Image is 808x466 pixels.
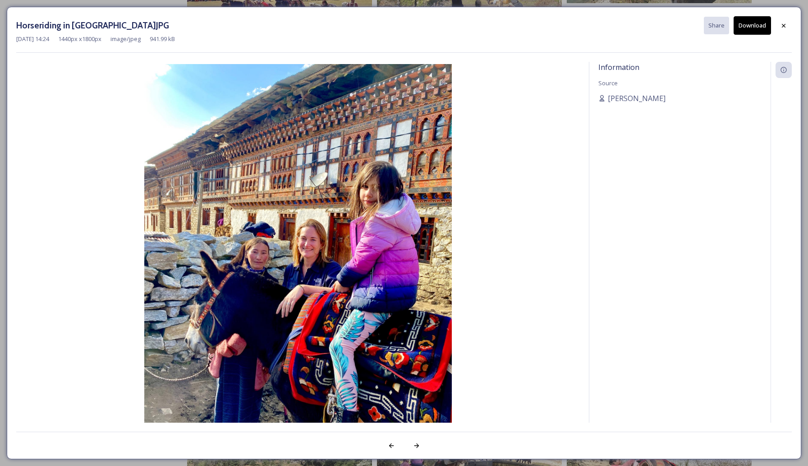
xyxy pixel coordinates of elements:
[598,79,618,87] span: Source
[734,16,771,35] button: Download
[58,35,101,43] span: 1440 px x 1800 px
[16,19,169,32] h3: Horseriding in [GEOGRAPHIC_DATA]JPG
[16,64,580,449] img: Horseriding%20in%20Bhutan4.JPG
[608,93,666,104] span: [PERSON_NAME]
[704,17,729,34] button: Share
[150,35,175,43] span: 941.99 kB
[598,62,639,72] span: Information
[16,35,49,43] span: [DATE] 14:24
[110,35,141,43] span: image/jpeg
